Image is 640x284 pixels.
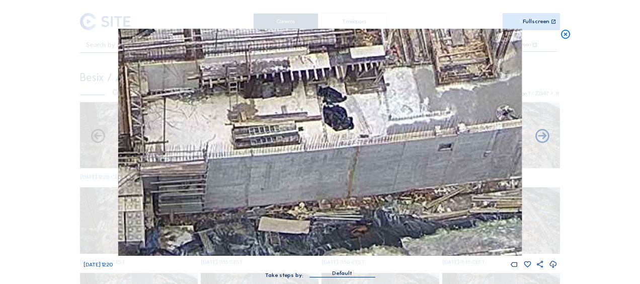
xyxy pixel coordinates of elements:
div: Default [309,269,375,277]
i: Forward [90,128,106,145]
img: Image [118,29,522,256]
div: Default [332,269,352,278]
span: [DATE] 12:20 [84,261,113,268]
div: Take steps by: [265,272,303,278]
i: Back [534,128,550,145]
div: Fullscreen [523,19,549,25]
